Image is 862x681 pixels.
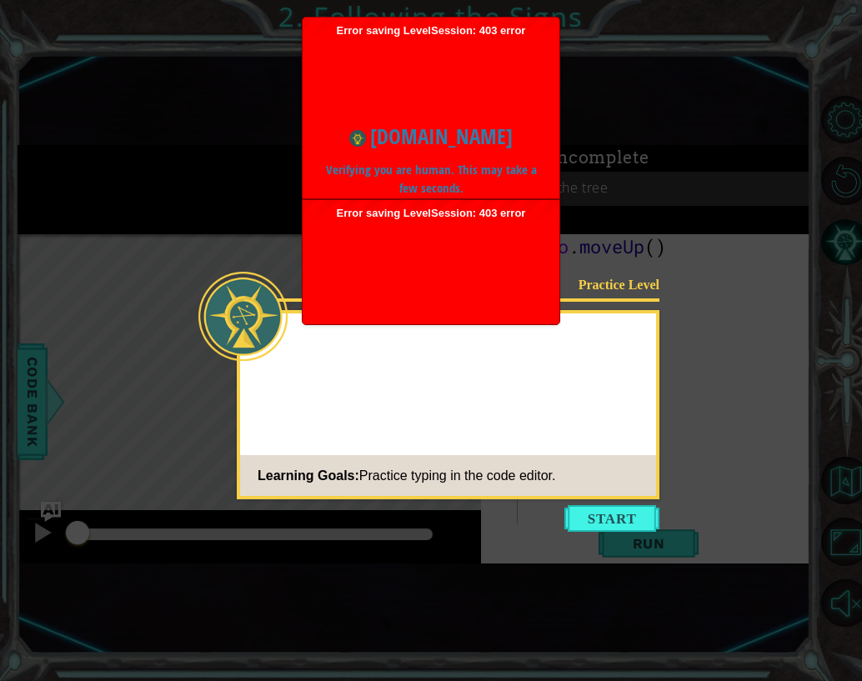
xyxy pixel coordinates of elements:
h1: [DOMAIN_NAME] [323,121,539,153]
span: Practice typing in the code editor. [359,468,556,483]
p: Verifying you are human. This may take a few seconds. [323,161,539,198]
img: Icon for www.ozaria.com [349,130,366,147]
span: Error saving LevelSession: 403 error [311,24,551,434]
div: Practice Level [554,276,659,293]
button: Start [564,505,659,532]
span: Error saving LevelSession: 403 error [311,207,551,353]
span: Learning Goals: [258,468,359,483]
